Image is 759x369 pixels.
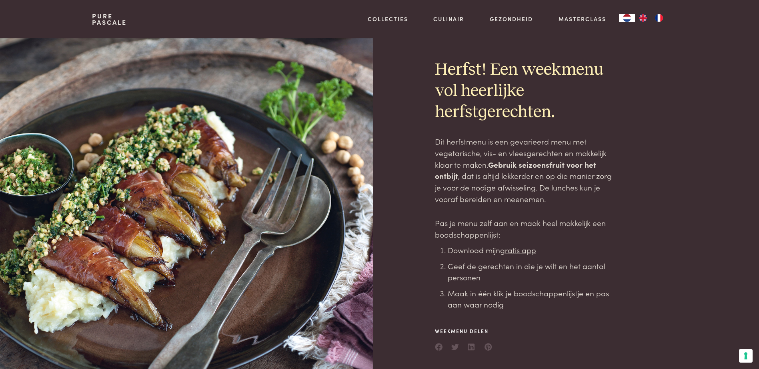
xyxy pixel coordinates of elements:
a: NL [619,14,635,22]
li: Maak in één klik je boodschappenlijstje en pas aan waar nodig [448,288,618,310]
a: Culinair [433,15,464,23]
button: Uw voorkeuren voor toestemming voor trackingtechnologieën [739,349,753,363]
h2: Herfst! Een weekmenu vol heerlijke herfstgerechten. [435,60,618,123]
li: Download mijn [448,244,618,256]
strong: Gebruik seizoensfruit voor het ontbijt [435,159,596,181]
a: EN [635,14,651,22]
span: Weekmenu delen [435,327,493,335]
p: Dit herfstmenu is een gevarieerd menu met vegetarische, vis- en vleesgerechten en makkelijk klaar... [435,136,618,204]
div: Language [619,14,635,22]
a: FR [651,14,667,22]
a: Gezondheid [490,15,533,23]
li: Geef de gerechten in die je wilt en het aantal personen [448,260,618,283]
a: Masterclass [559,15,606,23]
a: Collecties [368,15,408,23]
a: PurePascale [92,13,127,26]
ul: Language list [635,14,667,22]
a: gratis app [500,244,536,255]
aside: Language selected: Nederlands [619,14,667,22]
p: Pas je menu zelf aan en maak heel makkelijk een boodschappenlijst: [435,217,618,240]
